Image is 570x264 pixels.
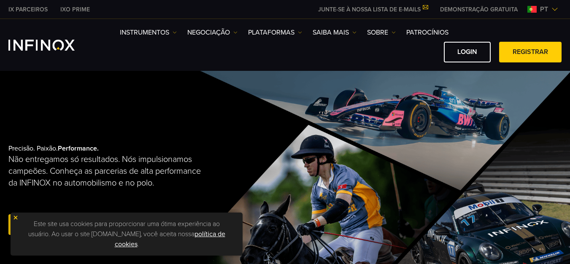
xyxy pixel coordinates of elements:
[8,131,257,251] div: Precisão. Paixão.
[120,27,177,38] a: Instrumentos
[58,144,99,153] strong: Performance.
[248,27,302,38] a: PLATAFORMAS
[187,27,238,38] a: NEGOCIAÇÃO
[499,42,562,62] a: Registrar
[15,217,238,251] p: Este site usa cookies para proporcionar uma ótima experiência ao usuário. Ao usar o site [DOMAIN_...
[54,5,96,14] a: INFINOX
[444,42,491,62] a: Login
[537,4,551,14] span: pt
[312,6,434,13] a: JUNTE-SE À NOSSA LISTA DE E-MAILS
[8,214,71,235] a: Registrar
[434,5,524,14] a: INFINOX MENU
[13,215,19,221] img: yellow close icon
[313,27,357,38] a: Saiba mais
[406,27,448,38] a: Patrocínios
[367,27,396,38] a: SOBRE
[8,154,208,189] p: Não entregamos só resultados. Nós impulsionamos campeões. Conheça as parcerias de alta performanc...
[2,5,54,14] a: INFINOX
[8,40,95,51] a: INFINOX Logo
